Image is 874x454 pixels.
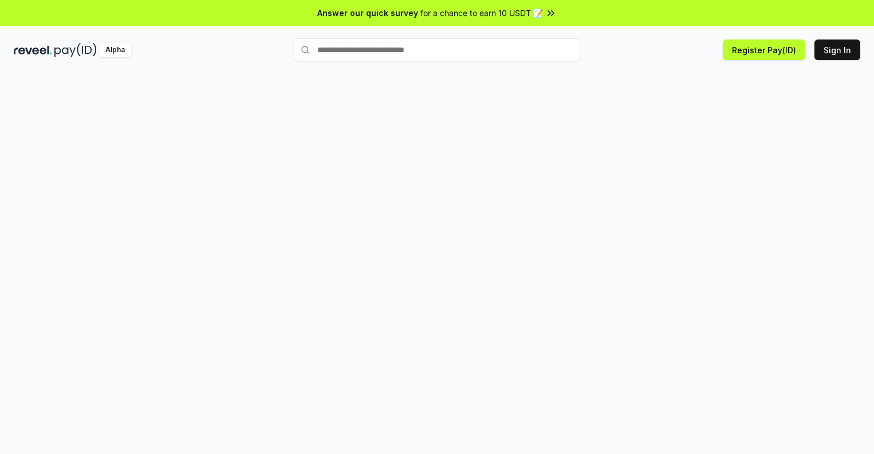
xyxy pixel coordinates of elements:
[420,7,543,19] span: for a chance to earn 10 USDT 📝
[317,7,418,19] span: Answer our quick survey
[814,40,860,60] button: Sign In
[723,40,805,60] button: Register Pay(ID)
[14,43,52,57] img: reveel_dark
[54,43,97,57] img: pay_id
[99,43,131,57] div: Alpha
